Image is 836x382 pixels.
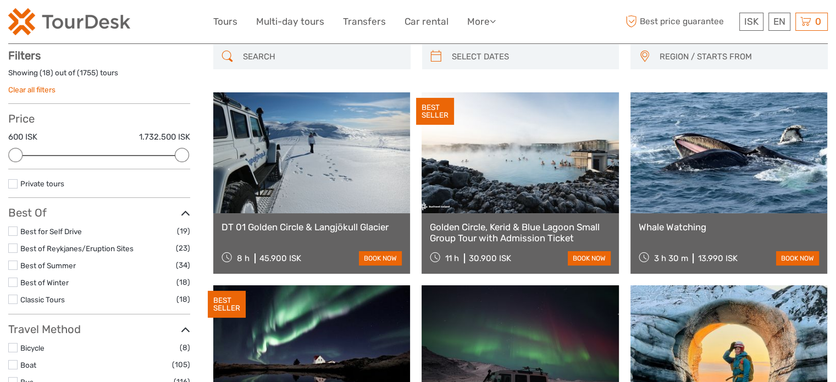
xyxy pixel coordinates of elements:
[8,131,37,143] label: 600 ISK
[237,253,250,263] span: 8 h
[568,251,611,265] a: book now
[639,222,819,232] a: Whale Watching
[8,112,190,125] h3: Price
[445,253,459,263] span: 11 h
[20,344,45,352] a: Bicycle
[8,323,190,336] h3: Travel Method
[239,47,405,67] input: SEARCH
[744,16,759,27] span: ISK
[213,14,237,30] a: Tours
[430,222,610,244] a: Golden Circle, Kerid & Blue Lagoon Small Group Tour with Admission Ticket
[208,291,246,318] div: BEST SELLER
[8,68,190,85] div: Showing ( ) out of ( ) tours
[467,14,496,30] a: More
[80,68,96,78] label: 1755
[126,17,140,30] button: Open LiveChat chat widget
[8,49,41,62] strong: Filters
[776,251,819,265] a: book now
[139,131,190,143] label: 1.732.500 ISK
[359,251,402,265] a: book now
[42,68,51,78] label: 18
[447,47,614,67] input: SELECT DATES
[180,341,190,354] span: (8)
[20,295,65,304] a: Classic Tours
[416,98,454,125] div: BEST SELLER
[405,14,449,30] a: Car rental
[176,276,190,289] span: (18)
[8,85,56,94] a: Clear all filters
[20,361,36,369] a: Boat
[654,253,688,263] span: 3 h 30 m
[469,253,511,263] div: 30.900 ISK
[20,244,134,253] a: Best of Reykjanes/Eruption Sites
[176,293,190,306] span: (18)
[20,261,76,270] a: Best of Summer
[172,358,190,371] span: (105)
[697,253,737,263] div: 13.990 ISK
[20,278,69,287] a: Best of Winter
[655,48,822,66] button: REGION / STARTS FROM
[768,13,790,31] div: EN
[177,225,190,237] span: (19)
[20,179,64,188] a: Private tours
[20,227,82,236] a: Best for Self Drive
[343,14,386,30] a: Transfers
[15,19,124,28] p: Chat now
[623,13,737,31] span: Best price guarantee
[8,206,190,219] h3: Best Of
[176,259,190,272] span: (34)
[222,222,402,232] a: DT 01 Golden Circle & Langjökull Glacier
[8,8,130,35] img: 120-15d4194f-c635-41b9-a512-a3cb382bfb57_logo_small.png
[259,253,301,263] div: 45.900 ISK
[813,16,823,27] span: 0
[176,242,190,254] span: (23)
[256,14,324,30] a: Multi-day tours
